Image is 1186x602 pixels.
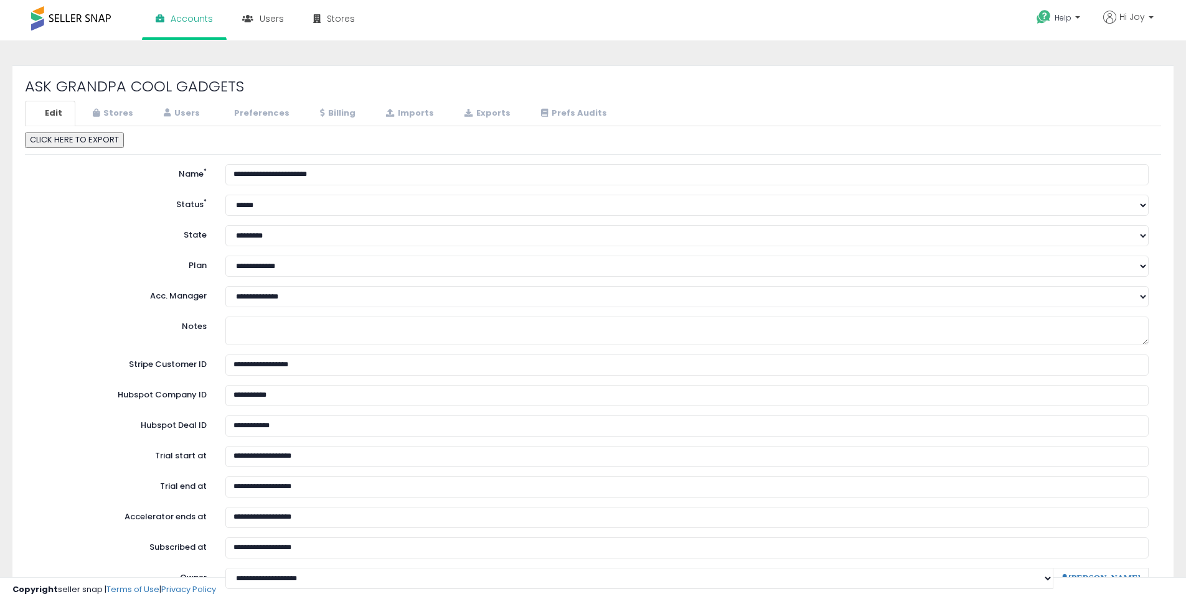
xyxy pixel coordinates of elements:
a: Privacy Policy [161,583,216,595]
span: Accounts [171,12,213,25]
label: State [28,225,216,241]
a: Edit [25,101,75,126]
h2: ASK GRANDPA COOL GADGETS [25,78,1161,95]
a: Exports [448,101,524,126]
a: Preferences [214,101,303,126]
label: Hubspot Company ID [28,385,216,401]
label: Owner [180,572,207,584]
label: Notes [28,317,216,333]
a: [PERSON_NAME] [1061,574,1141,583]
label: Stripe Customer ID [28,354,216,371]
label: Hubspot Deal ID [28,415,216,432]
a: Billing [304,101,369,126]
a: Prefs Audits [525,101,620,126]
label: Plan [28,256,216,272]
button: CLICK HERE TO EXPORT [25,132,124,148]
a: Hi Joy [1103,11,1154,39]
label: Accelerator ends at [28,507,216,523]
div: seller snap | | [12,584,216,596]
i: Get Help [1036,9,1052,25]
label: Subscribed at [28,537,216,553]
a: Imports [370,101,447,126]
span: Hi Joy [1119,11,1145,23]
span: Help [1055,12,1071,23]
span: Users [260,12,284,25]
label: Status [28,195,216,211]
span: Stores [327,12,355,25]
label: Trial end at [28,476,216,493]
label: Acc. Manager [28,286,216,302]
a: Users [148,101,213,126]
label: Trial start at [28,446,216,462]
a: Terms of Use [106,583,159,595]
a: Stores [77,101,146,126]
strong: Copyright [12,583,58,595]
label: Name [28,164,216,180]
